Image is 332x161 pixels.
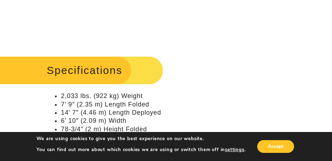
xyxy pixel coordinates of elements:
[36,136,246,142] p: We are using cookies to give you the best experience on our website.
[61,117,202,125] li: 6’ 10″ (2.09 m) Width
[61,109,202,117] li: 14’ 7″ (4.46 m) Length Deployed
[225,146,244,153] button: settings
[257,140,294,153] button: Accept
[36,146,246,153] p: You can find out more about which cookies we are using or switch them off in .
[61,92,202,100] li: 2,033 lbs. (922 kg) Weight
[61,100,202,109] li: 7’ 9″ (2.35 m) Length Folded
[61,125,202,133] li: 78-3/4” (2 m) Height Folded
